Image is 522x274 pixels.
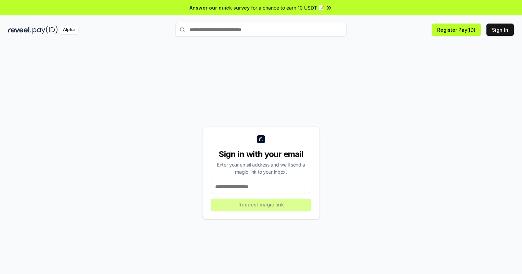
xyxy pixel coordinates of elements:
img: pay_id [32,26,58,34]
div: Sign in with your email [211,149,311,160]
div: Enter your email address and we’ll send a magic link to your inbox. [211,161,311,175]
span: Answer our quick survey [190,4,250,11]
img: reveel_dark [8,26,31,34]
img: logo_small [257,135,265,143]
button: Sign In [486,24,514,36]
button: Register Pay(ID) [432,24,481,36]
span: for a chance to earn 10 USDT 📝 [251,4,324,11]
div: Alpha [59,26,78,34]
